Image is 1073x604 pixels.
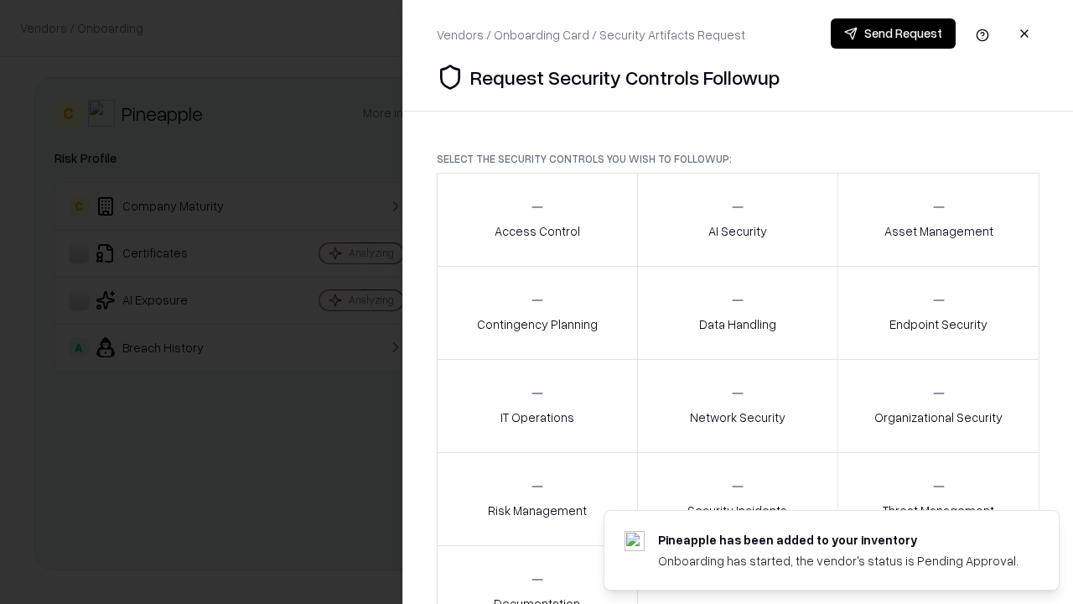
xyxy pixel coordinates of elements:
[637,266,839,360] button: Data Handling
[637,173,839,267] button: AI Security
[837,359,1039,453] button: Organizational Security
[437,359,638,453] button: IT Operations
[470,64,780,91] p: Request Security Controls Followup
[831,18,956,49] button: Send Request
[708,222,767,240] p: AI Security
[437,266,638,360] button: Contingency Planning
[699,315,776,333] p: Data Handling
[837,173,1039,267] button: Asset Management
[500,409,574,426] p: IT Operations
[488,502,587,519] p: Risk Management
[437,452,638,546] button: Risk Management
[837,452,1039,546] button: Threat Management
[889,315,987,333] p: Endpoint Security
[883,502,994,519] p: Threat Management
[495,222,580,240] p: Access Control
[437,173,638,267] button: Access Control
[477,315,598,333] p: Contingency Planning
[690,409,785,426] p: Network Security
[637,452,839,546] button: Security Incidents
[625,531,645,551] img: pineappleenergy.com
[437,152,1039,166] p: Select the security controls you wish to followup:
[658,552,1019,570] div: Onboarding has started, the vendor's status is Pending Approval.
[658,531,1019,549] div: Pineapple has been added to your inventory
[884,222,993,240] p: Asset Management
[637,359,839,453] button: Network Security
[437,26,745,44] div: Vendors / Onboarding Card / Security Artifacts Request
[874,409,1003,426] p: Organizational Security
[837,266,1039,360] button: Endpoint Security
[687,502,787,519] p: Security Incidents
